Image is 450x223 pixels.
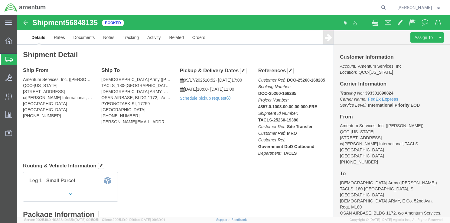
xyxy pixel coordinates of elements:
[350,217,443,222] span: Copyright © [DATE]-[DATE] Agistix Inc., All Rights Reserved
[24,218,99,221] span: Server: 2025.19.0-49328d0a35e
[4,3,46,12] img: logo
[397,4,432,11] span: Terry Cooper
[140,218,165,221] span: [DATE] 09:39:01
[102,218,165,221] span: Client: 2025.19.0-129fbcf
[216,218,231,221] a: Support
[397,4,442,11] button: [PERSON_NAME]
[231,218,247,221] a: Feedback
[17,15,450,217] iframe: FS Legacy Container
[75,218,99,221] span: [DATE] 09:50:51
